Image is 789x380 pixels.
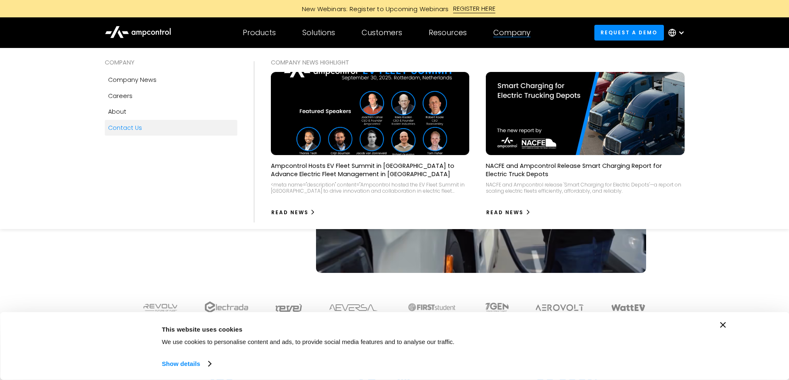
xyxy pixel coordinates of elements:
div: Company news [108,75,157,84]
p: Ampcontrol Hosts EV Fleet Summit in [GEOGRAPHIC_DATA] to Advance Electric Fleet Management in [GE... [271,162,470,178]
a: Company news [105,72,237,88]
img: WattEV logo [611,304,646,311]
div: Read News [271,209,309,216]
div: Read News [486,209,524,216]
div: NACFE and Ampcontrol release 'Smart Charging for Electric Depots'—a report on scaling electric fl... [486,182,685,194]
a: New Webinars: Register to Upcoming WebinarsREGISTER HERE [208,4,581,13]
div: Customers [362,28,402,37]
button: Close banner [720,322,726,328]
div: This website uses cookies [162,324,568,334]
div: Products [243,28,276,37]
a: Read News [271,206,316,219]
a: Careers [105,88,237,104]
a: Contact Us [105,120,237,136]
div: About [108,107,126,116]
div: COMPANY [105,58,237,67]
img: electrada logo [205,301,248,313]
div: Careers [108,91,133,100]
div: COMPANY NEWS Highlight [271,58,685,67]
a: Show details [162,358,211,370]
div: Contact Us [108,123,142,132]
div: Solutions [302,28,335,37]
a: About [105,104,237,119]
span: We use cookies to personalise content and ads, to provide social media features and to analyse ou... [162,338,455,345]
a: Read News [486,206,531,219]
div: Company [493,28,531,37]
div: REGISTER HERE [453,4,496,13]
div: Resources [429,28,467,37]
div: <meta name="description" content="Ampcontrol hosted the EV Fleet Summit in [GEOGRAPHIC_DATA] to d... [271,182,470,194]
p: NACFE and Ampcontrol Release Smart Charging Report for Electric Truck Depots [486,162,685,178]
button: Okay [586,322,705,346]
a: Request a demo [594,25,664,40]
img: Aerovolt Logo [535,304,584,311]
div: New Webinars: Register to Upcoming Webinars [294,5,453,13]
